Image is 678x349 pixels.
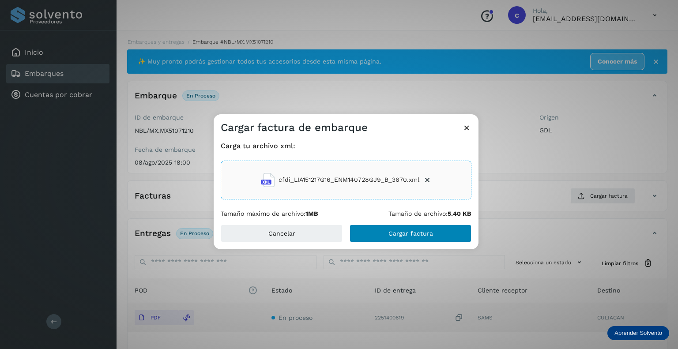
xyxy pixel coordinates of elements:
b: 1MB [305,210,318,217]
button: Cargar factura [350,225,471,242]
p: Aprender Solvento [614,330,662,337]
span: Cancelar [268,230,295,236]
h4: Carga tu archivo xml: [221,142,471,150]
h3: Cargar factura de embarque [221,121,368,134]
span: cfdi_LIA151217G16_ENM140728GJ9_B_3670.xml [279,175,419,184]
b: 5.40 KB [448,210,471,217]
p: Tamaño de archivo: [388,210,471,218]
button: Cancelar [221,225,343,242]
div: Aprender Solvento [607,326,669,340]
p: Tamaño máximo de archivo: [221,210,318,218]
span: Cargar factura [388,230,433,236]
